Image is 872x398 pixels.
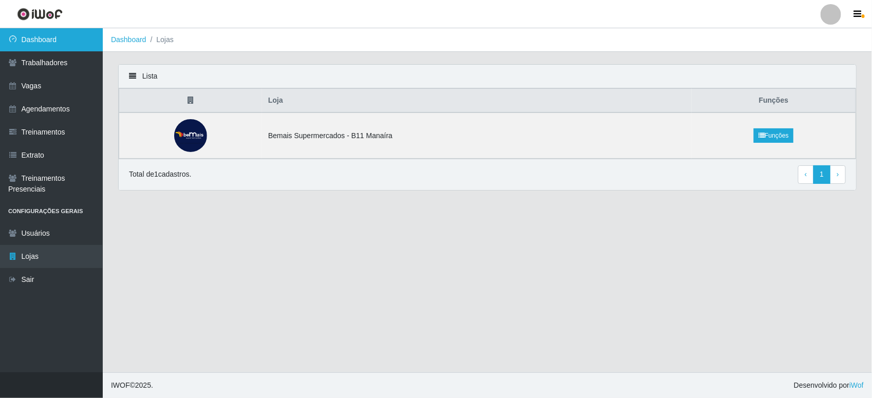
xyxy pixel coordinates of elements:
[837,170,839,178] span: ›
[103,28,872,52] nav: breadcrumb
[262,89,692,113] th: Loja
[798,165,814,184] a: Previous
[692,89,856,113] th: Funções
[17,8,63,21] img: CoreUI Logo
[119,65,856,88] div: Lista
[111,380,153,391] span: © 2025 .
[794,380,864,391] span: Desenvolvido por
[129,169,191,180] p: Total de 1 cadastros.
[262,112,692,159] td: Bemais Supermercados - B11 Manaíra
[146,34,174,45] li: Lojas
[849,381,864,389] a: iWof
[111,381,130,389] span: IWOF
[813,165,831,184] a: 1
[805,170,807,178] span: ‹
[174,119,207,152] img: Bemais Supermercados - B11 Manaíra
[830,165,846,184] a: Next
[798,165,846,184] nav: pagination
[754,128,793,143] a: Funções
[111,35,146,44] a: Dashboard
